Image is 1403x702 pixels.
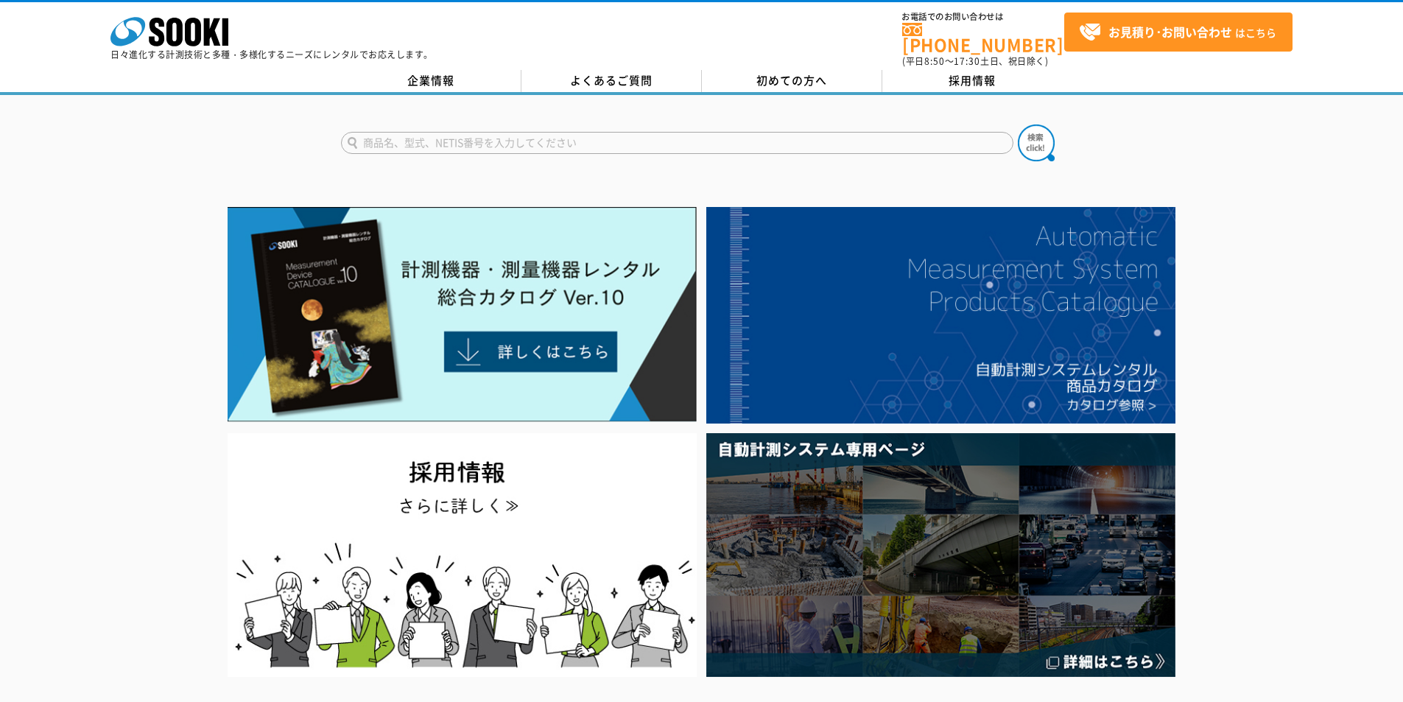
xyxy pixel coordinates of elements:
[702,70,882,92] a: 初めての方へ
[1018,124,1055,161] img: btn_search.png
[341,132,1013,154] input: 商品名、型式、NETIS番号を入力してください
[1064,13,1293,52] a: お見積り･お問い合わせはこちら
[706,207,1175,424] img: 自動計測システムカタログ
[228,207,697,422] img: Catalog Ver10
[954,55,980,68] span: 17:30
[756,72,827,88] span: 初めての方へ
[521,70,702,92] a: よくあるご質問
[902,55,1048,68] span: (平日 ～ 土日、祝日除く)
[228,433,697,677] img: SOOKI recruit
[706,433,1175,677] img: 自動計測システム専用ページ
[341,70,521,92] a: 企業情報
[882,70,1063,92] a: 採用情報
[1079,21,1276,43] span: はこちら
[902,13,1064,21] span: お電話でのお問い合わせは
[924,55,945,68] span: 8:50
[902,23,1064,53] a: [PHONE_NUMBER]
[110,50,433,59] p: 日々進化する計測技術と多種・多様化するニーズにレンタルでお応えします。
[1108,23,1232,41] strong: お見積り･お問い合わせ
